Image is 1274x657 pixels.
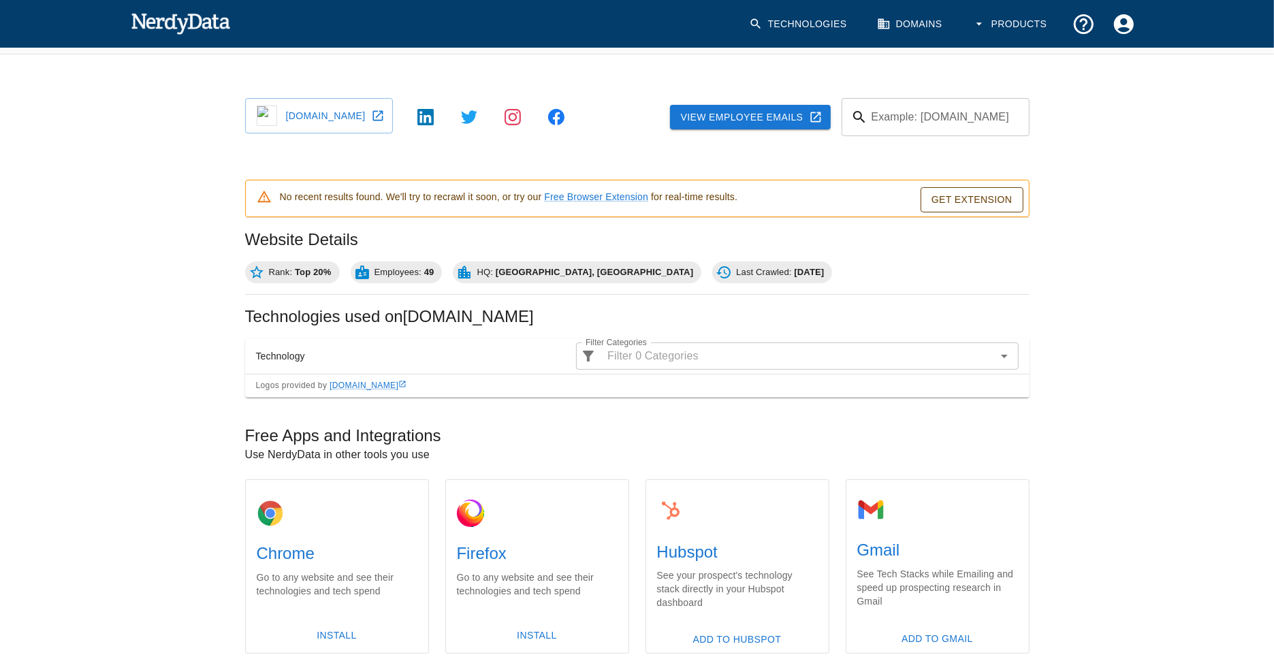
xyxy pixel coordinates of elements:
h5: Firefox [457,543,618,564]
a: autoshack.com icon[DOMAIN_NAME] [245,98,393,133]
h5: Gmail [857,539,1018,561]
b: [GEOGRAPHIC_DATA], [GEOGRAPHIC_DATA] [496,267,693,277]
h5: Chrome [257,543,417,564]
a: Domains [869,4,953,44]
p: Go to any website and see their technologies and tech spend [457,571,618,598]
a: https://www.linkedin.com/company/autoshack/ [404,103,447,131]
a: GmailGmailSee Tech Stacks while Emailing and speed up prospecting research in GmailAdd To Gmail [846,480,1029,654]
b: [DATE] [794,267,824,277]
a: Technologies [741,4,858,44]
span: Logos provided by [256,381,407,390]
a: https://instagram.com/primechoiceautoparts [491,103,535,131]
h2: Website Details [245,229,1030,251]
input: Filter 0 Categories [602,347,991,366]
a: https://facebook.com/autoshackcom [535,103,578,131]
div: No recent results found. We'll try to recrawl it soon, or try our for real-time results. [280,185,738,212]
span: Add To Gmail [902,630,973,647]
th: Technology [245,338,566,374]
a: Free Browser Extension [544,191,648,202]
a: HubspotHubspotSee your prospect's technology stack directly in your Hubspot dashboardAdd To Hubspot [646,480,829,654]
span: HQ: [468,266,701,279]
a: View Employee Emails [670,105,831,130]
a: https://twitter.com/autoshackcom [447,103,491,131]
span: Last Crawled: [728,266,832,279]
button: Support and Documentation [1064,4,1104,44]
img: Firefox [457,500,484,527]
button: Products [964,4,1058,44]
img: Hubspot [657,496,684,525]
img: Gmail [857,496,885,524]
button: Account Settings [1104,4,1144,44]
h5: Free Apps and Integrations [245,425,1030,447]
a: FirefoxFirefoxGo to any website and see their technologies and tech spendInstall [446,480,628,654]
span: Employees: [366,266,443,279]
span: Install [517,627,557,644]
h2: Technologies used on [DOMAIN_NAME] [245,306,1030,327]
button: Open [995,347,1014,366]
span: Add To Hubspot [693,631,782,648]
img: autoshack.com icon [257,106,277,126]
p: See your prospect's technology stack directly in your Hubspot dashboard [657,568,818,609]
a: [DOMAIN_NAME] [330,381,407,390]
a: Get Extension [921,187,1023,212]
p: Go to any website and see their technologies and tech spend [257,571,417,598]
img: NerdyData.com [131,10,231,37]
b: 49 [424,267,434,277]
label: Filter Categories [586,336,647,348]
span: Install [317,627,357,644]
img: Chrome [257,500,284,527]
a: ChromeChromeGo to any website and see their technologies and tech spendInstall [246,480,428,654]
span: Rank: [261,266,340,279]
h5: Hubspot [657,541,818,563]
b: Top 20% [295,267,332,277]
p: See Tech Stacks while Emailing and speed up prospecting research in Gmail [857,567,1018,608]
p: Use NerdyData in other tools you use [245,447,1030,463]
